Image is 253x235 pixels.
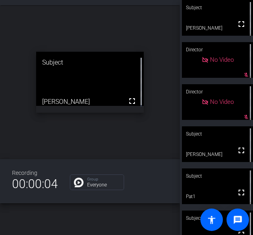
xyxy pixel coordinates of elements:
p: Everyone [87,182,120,187]
mat-icon: fullscreen [237,146,246,155]
span: No Video [210,98,234,105]
div: Director [182,84,253,99]
div: Subject [36,52,144,73]
img: Chat Icon [74,178,84,187]
mat-icon: fullscreen [237,188,246,197]
div: Director [182,42,253,57]
mat-icon: accessibility [207,215,216,225]
div: Subject [182,168,253,184]
span: No Video [210,56,234,63]
div: Subject [182,126,253,142]
mat-icon: fullscreen [127,96,137,106]
mat-icon: message [233,215,243,225]
p: Group [87,177,120,181]
div: Recording [12,169,58,177]
div: Subject [182,211,253,226]
span: 00:00:04 [12,174,58,194]
mat-icon: fullscreen [237,19,246,29]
